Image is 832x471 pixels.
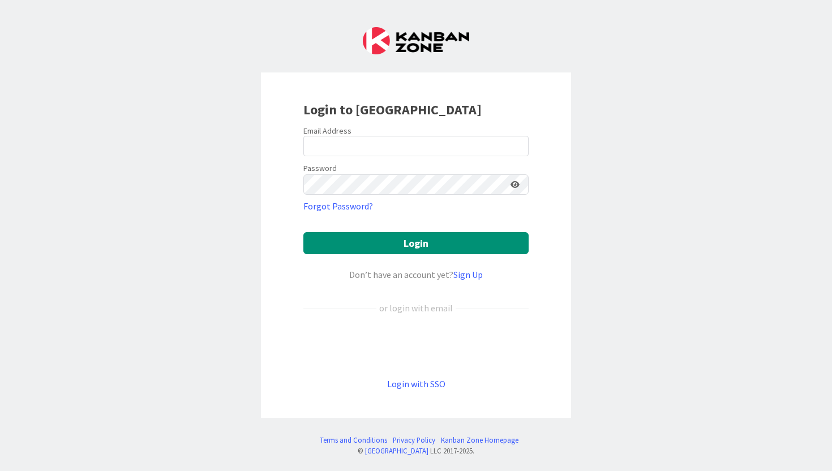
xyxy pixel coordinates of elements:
[441,435,518,446] a: Kanban Zone Homepage
[298,333,534,358] iframe: Sign in with Google Button
[303,101,482,118] b: Login to [GEOGRAPHIC_DATA]
[303,162,337,174] label: Password
[320,435,387,446] a: Terms and Conditions
[365,446,428,455] a: [GEOGRAPHIC_DATA]
[303,126,351,136] label: Email Address
[393,435,435,446] a: Privacy Policy
[363,27,469,54] img: Kanban Zone
[453,269,483,280] a: Sign Up
[376,301,456,315] div: or login with email
[303,232,529,254] button: Login
[387,378,445,389] a: Login with SSO
[314,446,518,456] div: © LLC 2017- 2025 .
[303,199,373,213] a: Forgot Password?
[303,268,529,281] div: Don’t have an account yet?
